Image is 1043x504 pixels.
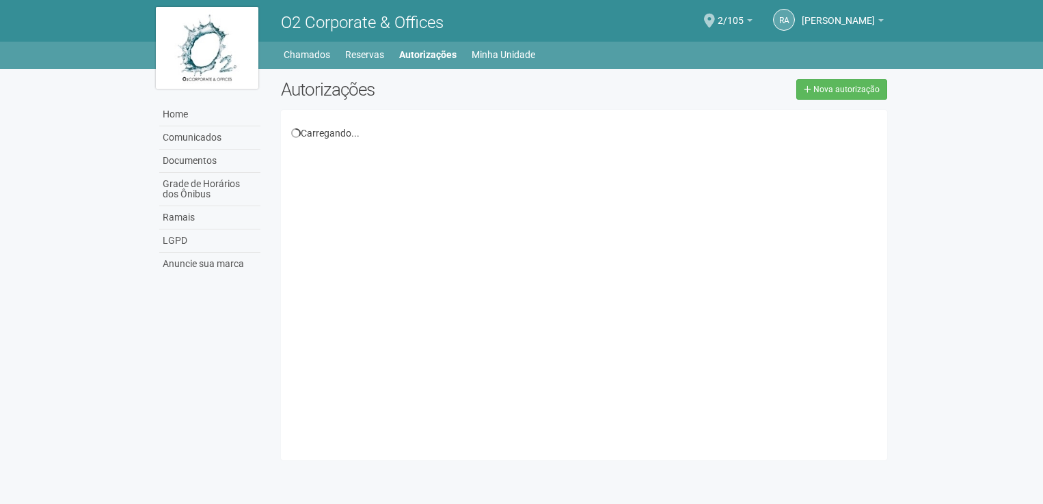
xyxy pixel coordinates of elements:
span: 2/105 [718,2,744,26]
a: Grade de Horários dos Ônibus [159,173,260,206]
a: Minha Unidade [472,45,535,64]
a: Home [159,103,260,126]
span: Nova autorização [813,85,880,94]
a: [PERSON_NAME] [802,17,884,28]
a: Comunicados [159,126,260,150]
div: Carregando... [291,127,877,139]
a: Chamados [284,45,330,64]
a: LGPD [159,229,260,253]
span: Ricardo Affonso Izzo Pinto [802,2,875,26]
a: Ramais [159,206,260,229]
a: Documentos [159,150,260,173]
a: Anuncie sua marca [159,253,260,275]
a: Autorizações [399,45,457,64]
h2: Autorizações [281,79,573,100]
a: RA [773,9,795,31]
a: Reservas [345,45,384,64]
span: O2 Corporate & Offices [281,13,444,32]
a: 2/105 [718,17,753,28]
img: logo.jpg [156,7,258,89]
a: Nova autorização [796,79,887,100]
